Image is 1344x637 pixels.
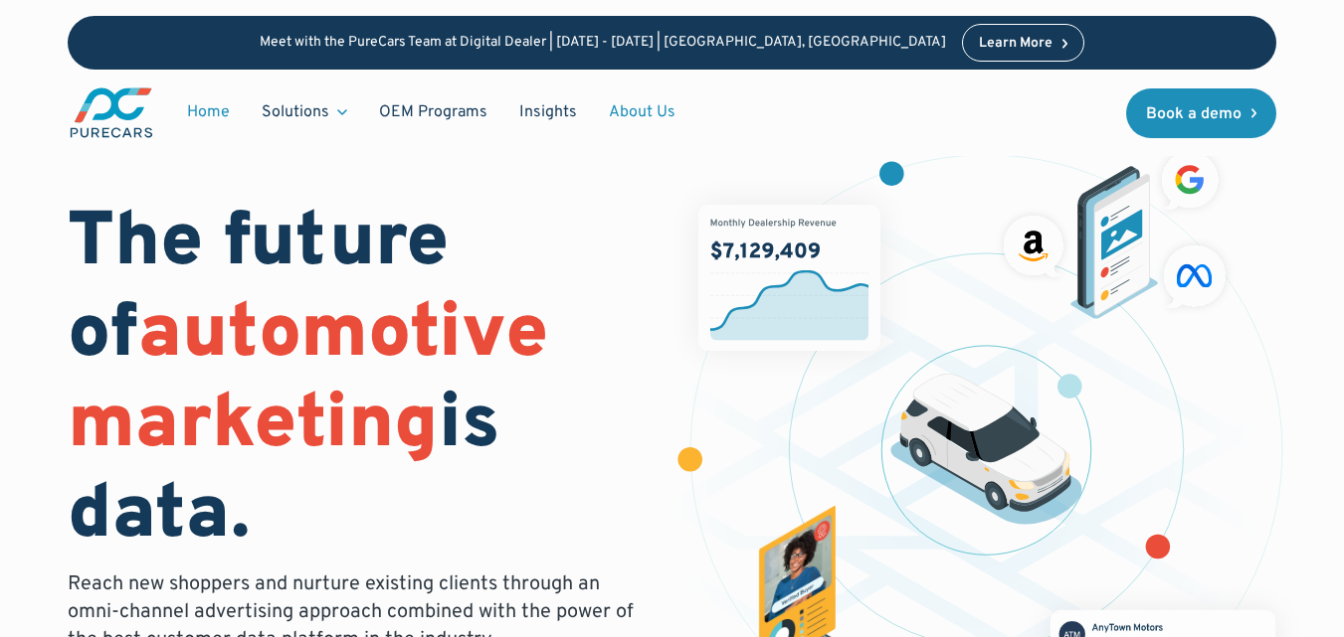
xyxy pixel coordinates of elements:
a: main [68,85,155,140]
a: Insights [503,93,593,131]
div: Solutions [246,93,363,131]
a: Home [171,93,246,131]
a: OEM Programs [363,93,503,131]
div: Learn More [979,37,1053,51]
a: Book a demo [1126,88,1277,138]
img: ads on social media and advertising partners [995,143,1235,319]
img: chart showing monthly dealership revenue of $7m [698,205,880,350]
span: automotive marketing [68,288,548,474]
img: purecars logo [68,85,155,140]
div: Book a demo [1146,106,1242,122]
img: illustration of a vehicle [890,374,1082,525]
a: Learn More [962,24,1085,62]
h1: The future of is data. [68,200,649,562]
a: About Us [593,93,691,131]
div: Solutions [262,101,329,123]
p: Meet with the PureCars Team at Digital Dealer | [DATE] - [DATE] | [GEOGRAPHIC_DATA], [GEOGRAPHIC_... [260,35,946,52]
